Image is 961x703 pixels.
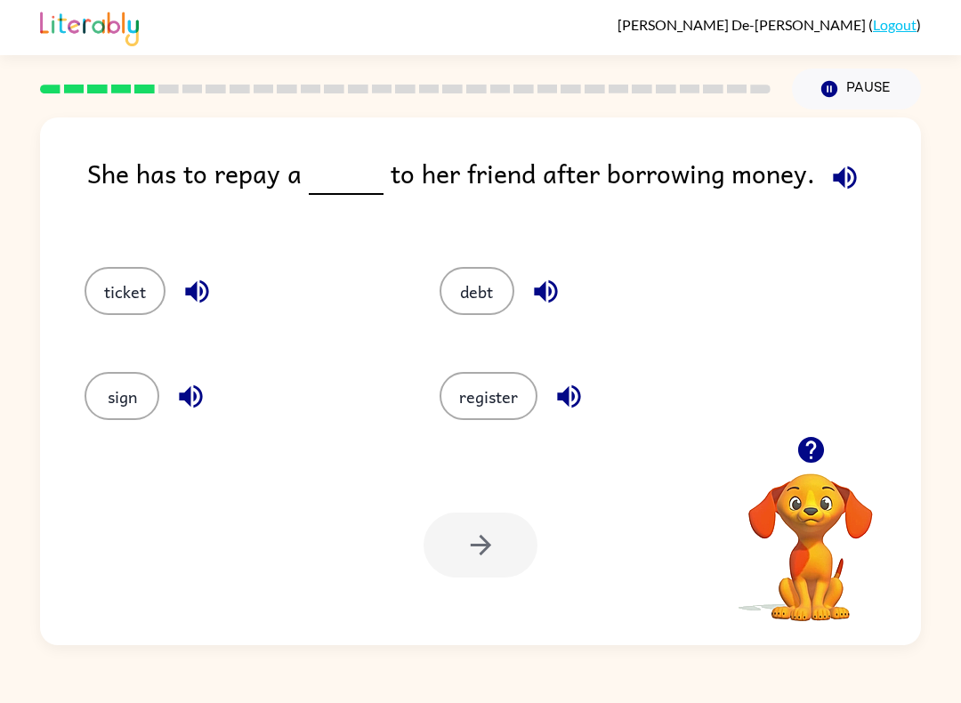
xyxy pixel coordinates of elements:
[618,16,921,33] div: ( )
[440,372,537,420] button: register
[440,267,514,315] button: debt
[792,69,921,109] button: Pause
[85,372,159,420] button: sign
[40,7,139,46] img: Literably
[87,153,921,231] div: She has to repay a to her friend after borrowing money.
[85,267,166,315] button: ticket
[618,16,868,33] span: [PERSON_NAME] De-[PERSON_NAME]
[873,16,917,33] a: Logout
[722,446,900,624] video: Your browser must support playing .mp4 files to use Literably. Please try using another browser.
